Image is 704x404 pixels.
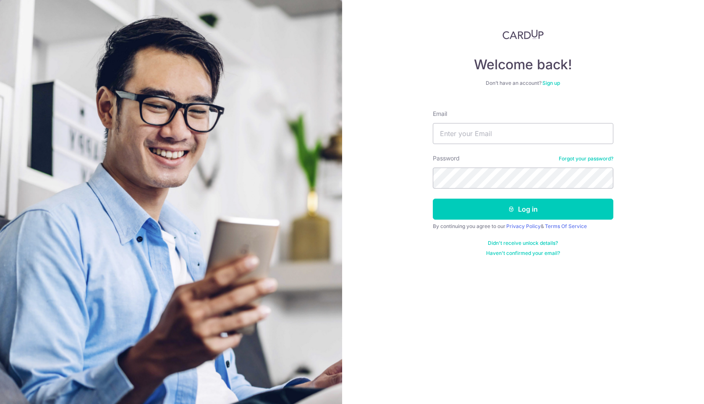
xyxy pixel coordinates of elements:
a: Terms Of Service [545,223,587,229]
h4: Welcome back! [433,56,613,73]
a: Didn't receive unlock details? [488,240,558,247]
button: Log in [433,199,613,220]
a: Haven't confirmed your email? [486,250,560,257]
div: By continuing you agree to our & [433,223,613,230]
label: Password [433,154,460,163]
img: CardUp Logo [502,29,544,39]
a: Privacy Policy [506,223,541,229]
a: Forgot your password? [559,155,613,162]
div: Don’t have an account? [433,80,613,87]
a: Sign up [542,80,560,86]
label: Email [433,110,447,118]
input: Enter your Email [433,123,613,144]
